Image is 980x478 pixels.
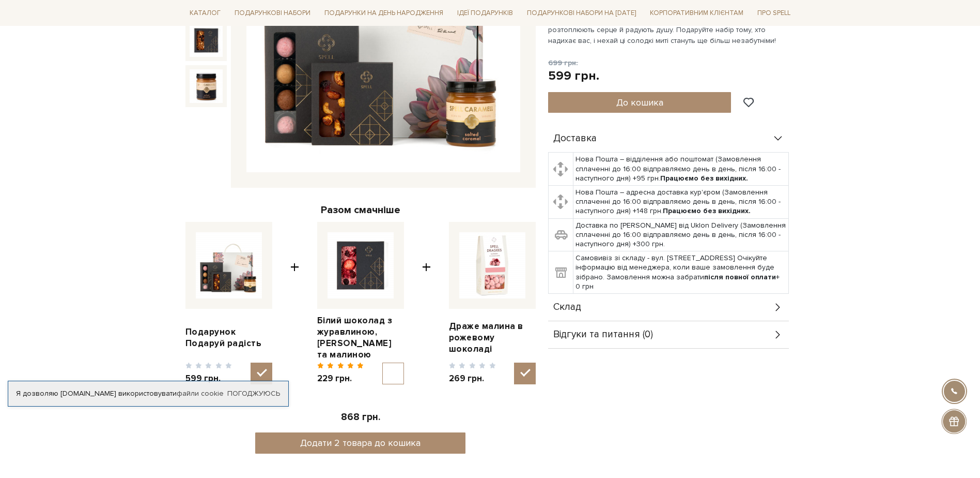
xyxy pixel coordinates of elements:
span: 699 грн. [548,58,578,67]
span: 599 грн. [185,373,232,384]
div: Я дозволяю [DOMAIN_NAME] використовувати [8,389,288,398]
a: Подарункові набори на [DATE] [523,4,640,22]
span: До кошика [616,97,663,108]
span: + [290,222,299,385]
a: Подарунки на День народження [320,5,447,21]
div: Разом смачніше [185,203,536,217]
span: 868 грн. [341,411,380,423]
button: Додати 2 товара до кошика [255,432,465,454]
a: Білий шоколад з журавлиною, [PERSON_NAME] та малиною [317,315,404,361]
b: Працюємо без вихідних. [660,174,748,183]
img: Подарунок Подаруй радість [196,232,262,298]
a: Корпоративним клієнтам [646,4,748,22]
span: 269 грн. [449,373,496,384]
span: + [422,222,431,385]
img: Драже малина в рожевому шоколаді [459,232,525,298]
p: Добірні цукерки й шоколад із романтичними нотами, що розтоплюють серце й радують душу. Подаруйте ... [548,13,790,46]
a: Ідеї подарунків [453,5,517,21]
td: Самовивіз зі складу - вул. [STREET_ADDRESS] Очікуйте інформацію від менеджера, коли ваше замовлен... [573,251,789,294]
a: Подарункові набори [230,5,315,21]
b: після повної оплати [704,273,776,281]
a: Про Spell [753,5,795,21]
img: Білий шоколад з журавлиною, вишнею та малиною [328,232,394,298]
a: Драже малина в рожевому шоколаді [449,321,536,355]
td: Нова Пошта – адресна доставка кур'єром (Замовлення сплаченні до 16:00 відправляємо день в день, п... [573,186,789,219]
span: Склад [553,303,581,312]
a: Каталог [185,5,225,21]
div: 599 грн. [548,68,599,84]
span: Відгуки та питання (0) [553,330,653,339]
span: 229 грн. [317,373,364,384]
img: Подарунок Подаруй радість [190,24,223,57]
b: Працюємо без вихідних. [663,206,751,215]
td: Нова Пошта – відділення або поштомат (Замовлення сплаченні до 16:00 відправляємо день в день, піс... [573,153,789,186]
img: Подарунок Подаруй радість [190,69,223,102]
a: Подарунок Подаруй радість [185,326,272,349]
a: файли cookie [177,389,224,398]
a: Погоджуюсь [227,389,280,398]
button: До кошика [548,92,732,113]
span: Доставка [553,134,597,143]
td: Доставка по [PERSON_NAME] від Uklon Delivery (Замовлення сплаченні до 16:00 відправляємо день в д... [573,218,789,251]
